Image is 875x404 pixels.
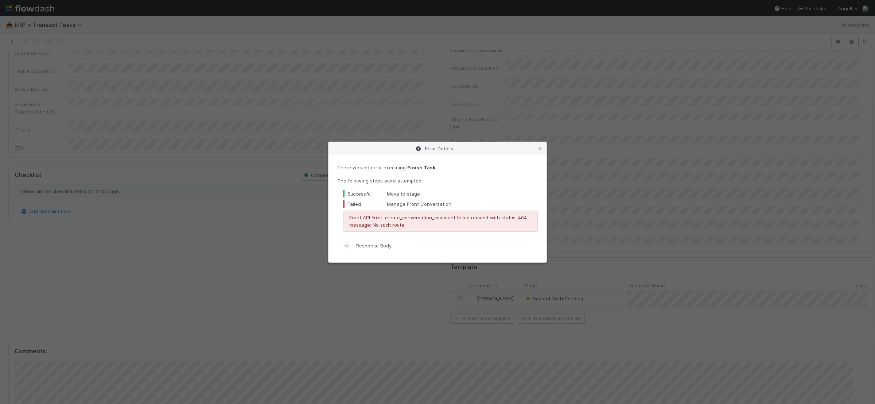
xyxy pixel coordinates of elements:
[343,200,387,208] div: Failed
[349,214,532,228] p: Front API Error: create_conversation_comment failed request with status: 404 message: No such route.
[356,242,392,249] span: Response Body
[407,165,436,170] strong: Finish Task
[337,177,538,184] p: The following steps were attempted:
[343,190,538,197] div: Move to stage
[328,142,547,155] div: Error Details
[337,164,538,171] p: There was an error executing .
[343,200,538,208] div: Manage Front Conversation
[343,190,387,197] div: Successful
